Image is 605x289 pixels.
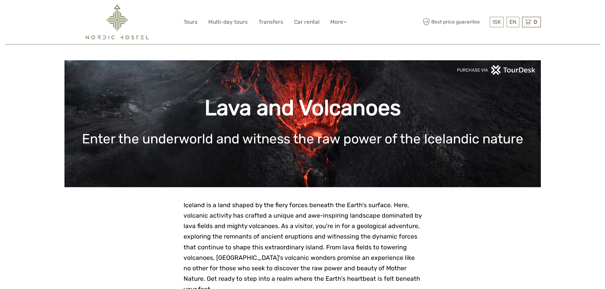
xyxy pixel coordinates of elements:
a: Car rental [294,17,319,27]
h1: Lava and Volcanoes [74,95,531,121]
div: EN [507,17,519,27]
a: Transfers [259,17,283,27]
img: PurchaseViaTourDeskwhite.png [457,65,536,75]
h1: Enter the underworld and witness the raw power of the Icelandic nature [74,131,531,147]
a: Multi-day tours [208,17,248,27]
span: ISK [493,19,501,25]
a: More [330,17,347,27]
span: Best price guarantee [422,17,488,27]
a: Tours [184,17,198,27]
span: 0 [533,19,538,25]
img: 2454-61f15230-a6bf-4303-aa34-adabcbdb58c5_logo_big.png [86,5,149,39]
